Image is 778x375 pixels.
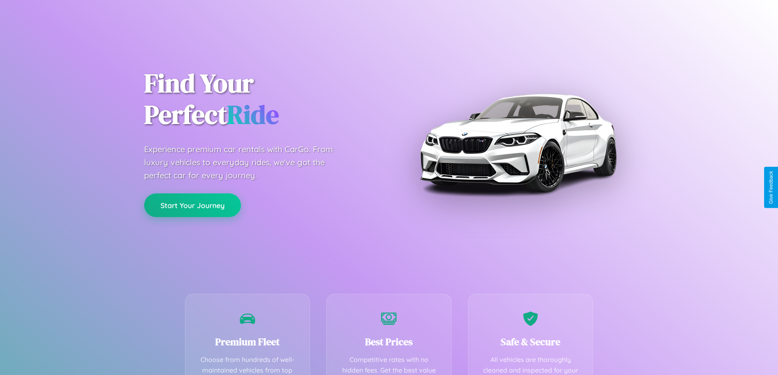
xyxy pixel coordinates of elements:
h1: Find Your Perfect [144,68,377,131]
button: Start Your Journey [144,193,241,217]
span: Ride [227,97,279,132]
img: Premium BMW car rental vehicle [416,41,620,245]
h3: Safe & Secure [481,335,581,348]
h3: Premium Fleet [198,335,298,348]
div: Give Feedback [768,171,774,204]
h3: Best Prices [339,335,439,348]
p: Experience premium car rentals with CarGo. From luxury vehicles to everyday rides, we've got the ... [144,143,348,182]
